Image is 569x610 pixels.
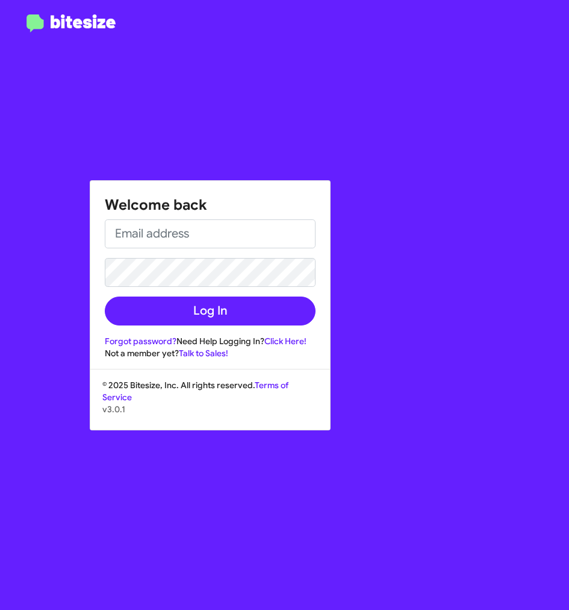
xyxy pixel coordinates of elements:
[102,380,288,403] a: Terms of Service
[264,336,306,347] a: Click Here!
[105,347,316,359] div: Not a member yet?
[105,195,316,215] h1: Welcome back
[105,219,316,248] input: Email address
[179,348,228,359] a: Talk to Sales!
[105,335,316,347] div: Need Help Logging In?
[105,297,316,325] button: Log In
[102,403,318,415] p: v3.0.1
[105,336,176,347] a: Forgot password?
[90,379,330,430] div: © 2025 Bitesize, Inc. All rights reserved.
